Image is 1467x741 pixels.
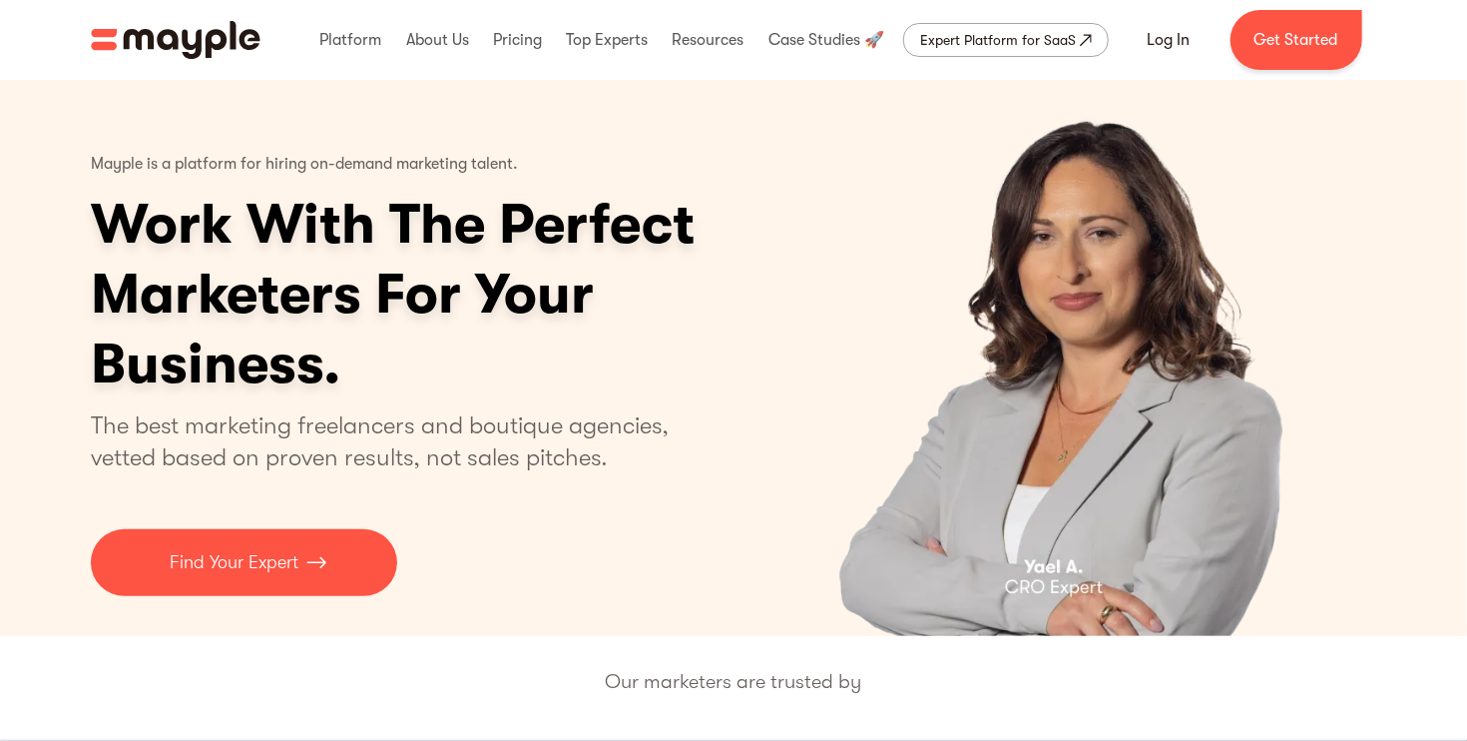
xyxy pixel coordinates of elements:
[561,8,653,72] div: Top Experts
[91,140,518,190] p: Mayple is a platform for hiring on-demand marketing talent.
[752,80,1376,636] div: carousel
[668,8,749,72] div: Resources
[91,409,693,473] p: The best marketing freelancers and boutique agencies, vetted based on proven results, not sales p...
[91,21,260,59] img: Mayple logo
[488,8,547,72] div: Pricing
[1230,10,1362,70] a: Get Started
[752,80,1376,636] div: 3 of 4
[314,8,386,72] div: Platform
[91,21,260,59] a: home
[91,529,397,596] a: Find Your Expert
[91,190,849,399] h1: Work With The Perfect Marketers For Your Business.
[401,8,474,72] div: About Us
[903,23,1109,57] a: Expert Platform for SaaS
[1124,16,1215,64] a: Log In
[170,549,298,576] p: Find Your Expert
[920,28,1076,52] div: Expert Platform for SaaS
